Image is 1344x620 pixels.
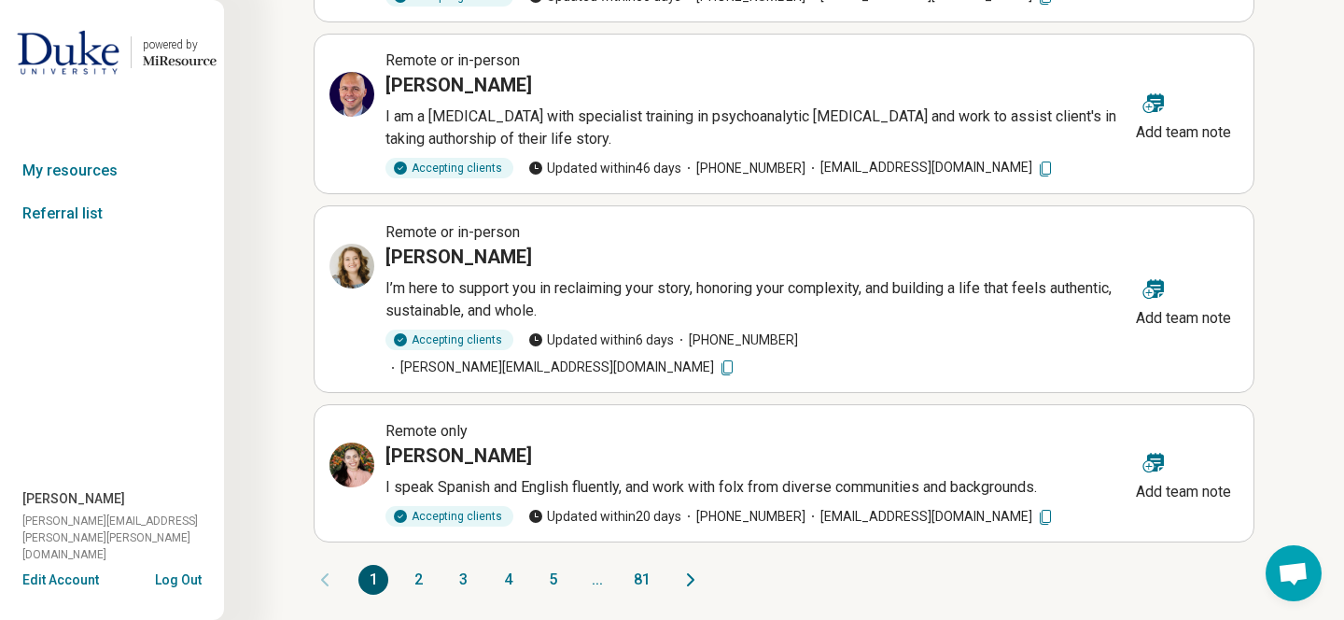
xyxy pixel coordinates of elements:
h3: [PERSON_NAME] [385,244,532,270]
button: Add team note [1128,80,1239,148]
p: I am a [MEDICAL_DATA] with specialist training in psychoanalytic [MEDICAL_DATA] and work to assis... [385,106,1128,150]
div: Accepting clients [385,506,513,527]
div: powered by [143,36,217,53]
span: [EMAIL_ADDRESS][DOMAIN_NAME] [805,507,1055,527]
span: [PHONE_NUMBER] [681,159,805,178]
span: [PERSON_NAME][EMAIL_ADDRESS][DOMAIN_NAME] [385,358,736,377]
button: Edit Account [22,571,99,590]
span: Updated within 6 days [528,331,674,350]
button: Log Out [155,571,202,585]
span: [PHONE_NUMBER] [674,331,798,350]
button: 2 [403,565,433,595]
span: Updated within 46 days [528,159,681,178]
button: 3 [448,565,478,595]
button: Add team note [1128,266,1239,333]
a: Duke Universitypowered by [7,30,217,75]
span: Remote or in-person [385,223,520,241]
button: Previous page [314,565,336,595]
div: Accepting clients [385,330,513,350]
button: 5 [538,565,567,595]
span: ... [582,565,612,595]
img: Duke University [17,30,119,75]
div: Accepting clients [385,158,513,178]
span: [EMAIL_ADDRESS][DOMAIN_NAME] [805,158,1055,177]
span: [PERSON_NAME][EMAIL_ADDRESS][PERSON_NAME][PERSON_NAME][DOMAIN_NAME] [22,513,224,563]
h3: [PERSON_NAME] [385,72,532,98]
button: Next page [679,565,702,595]
span: [PERSON_NAME] [22,489,125,509]
span: Remote only [385,422,468,440]
span: Updated within 20 days [528,507,681,527]
div: Open chat [1266,545,1322,601]
span: [PHONE_NUMBER] [681,507,805,527]
h3: [PERSON_NAME] [385,443,532,469]
button: 1 [358,565,388,595]
button: 81 [627,565,657,595]
span: Remote or in-person [385,51,520,69]
p: I speak Spanish and English fluently, and work with folx from diverse communities and backgrounds. [385,476,1128,499]
button: Add team note [1128,440,1239,507]
p: I’m here to support you in reclaiming your story, honoring your complexity, and building a life t... [385,277,1128,322]
button: 4 [493,565,523,595]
